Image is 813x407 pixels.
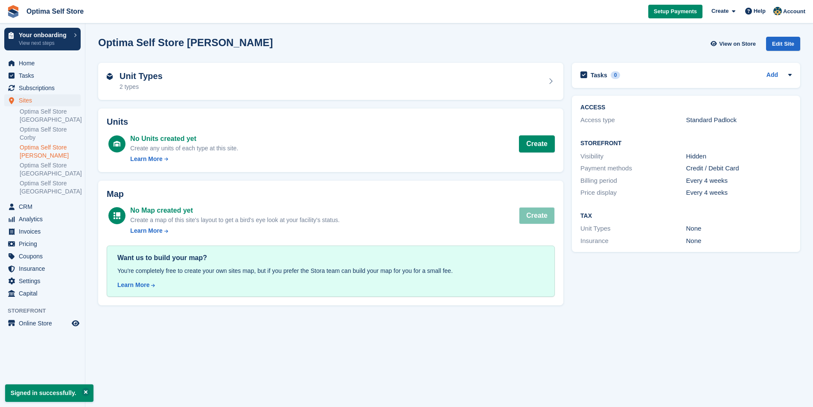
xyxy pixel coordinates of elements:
[19,94,70,106] span: Sites
[4,28,81,50] a: Your onboarding View next steps
[130,226,339,235] a: Learn More
[686,176,792,186] div: Every 4 weeks
[117,281,149,290] div: Learn More
[19,201,70,213] span: CRM
[4,287,81,299] a: menu
[580,224,686,234] div: Unit Types
[654,7,697,16] span: Setup Payments
[611,71,621,79] div: 0
[519,207,555,224] button: Create
[580,164,686,173] div: Payment methods
[130,216,339,225] div: Create a map of this site's layout to get a bird's eye look at your facility's status.
[580,140,792,147] h2: Storefront
[114,141,120,147] img: unit-icn-white-d235c252c4782ee186a2df4c2286ac11bc0d7b43c5caf8ab1da4ff888f7e7cf9.svg
[711,7,728,15] span: Create
[580,104,792,111] h2: ACCESS
[4,201,81,213] a: menu
[114,212,120,219] img: map-icn-white-8b231986280072e83805622d3debb4903e2986e43859118e7b4002611c8ef794.svg
[107,73,113,80] img: unit-type-icn-2b2737a686de81e16bb02015468b77c625bbabd49415b5ef34ead5e3b44a266d.svg
[773,7,782,15] img: Alex Morgan-Jones
[580,115,686,125] div: Access type
[4,82,81,94] a: menu
[766,37,800,54] a: Edit Site
[20,126,81,142] a: Optima Self Store Corby
[19,250,70,262] span: Coupons
[20,108,81,124] a: Optima Self Store [GEOGRAPHIC_DATA]
[4,70,81,82] a: menu
[19,225,70,237] span: Invoices
[117,266,544,275] div: You're completely free to create your own sites map, but if you prefer the Stora team can build y...
[4,263,81,275] a: menu
[686,224,792,234] div: None
[19,70,70,82] span: Tasks
[686,115,792,125] div: Standard Padlock
[580,213,792,220] h2: Tax
[4,225,81,237] a: menu
[686,164,792,173] div: Credit / Debit Card
[580,188,686,198] div: Price display
[117,253,544,263] div: Want us to build your map?
[20,161,81,178] a: Optima Self Store [GEOGRAPHIC_DATA]
[20,143,81,160] a: Optima Self Store [PERSON_NAME]
[107,117,555,127] h2: Units
[119,82,163,91] div: 2 types
[19,238,70,250] span: Pricing
[686,152,792,161] div: Hidden
[580,236,686,246] div: Insurance
[130,134,238,144] div: No Units created yet
[4,94,81,106] a: menu
[5,384,93,402] p: Signed in successfully.
[119,71,163,81] h2: Unit Types
[19,32,70,38] p: Your onboarding
[580,176,686,186] div: Billing period
[591,71,607,79] h2: Tasks
[4,213,81,225] a: menu
[19,39,70,47] p: View next steps
[19,317,70,329] span: Online Store
[4,317,81,329] a: menu
[19,57,70,69] span: Home
[130,226,162,235] div: Learn More
[4,250,81,262] a: menu
[4,57,81,69] a: menu
[19,287,70,299] span: Capital
[107,189,555,199] h2: Map
[19,263,70,275] span: Insurance
[4,238,81,250] a: menu
[7,5,20,18] img: stora-icon-8386f47178a22dfd0bd8f6a31ec36ba5ce8667c1dd55bd0f319d3a0aa187defe.svg
[519,135,555,152] button: Create
[766,70,778,80] a: Add
[130,205,339,216] div: No Map created yet
[19,213,70,225] span: Analytics
[98,63,563,100] a: Unit Types 2 types
[719,40,756,48] span: View on Store
[130,144,238,153] div: Create any units of each type at this site.
[686,188,792,198] div: Every 4 weeks
[98,37,273,48] h2: Optima Self Store [PERSON_NAME]
[117,281,544,290] a: Learn More
[783,7,805,16] span: Account
[709,37,759,51] a: View on Store
[648,5,702,19] a: Setup Payments
[766,37,800,51] div: Edit Site
[19,82,70,94] span: Subscriptions
[580,152,686,161] div: Visibility
[19,275,70,287] span: Settings
[130,155,238,164] a: Learn More
[130,155,162,164] div: Learn More
[23,4,87,18] a: Optima Self Store
[754,7,766,15] span: Help
[8,307,85,315] span: Storefront
[686,236,792,246] div: None
[4,275,81,287] a: menu
[20,179,81,196] a: Optima Self Store [GEOGRAPHIC_DATA]
[70,318,81,328] a: Preview store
